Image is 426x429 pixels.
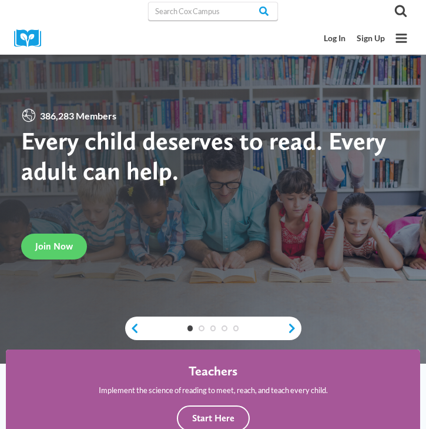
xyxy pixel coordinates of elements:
[199,325,204,331] a: 2
[233,325,239,331] a: 5
[35,241,73,252] span: Join Now
[125,317,301,340] div: content slider buttons
[14,29,49,48] img: Cox Campus
[99,384,328,396] p: Implement the science of reading to meet, reach, and teach every child.
[222,325,227,331] a: 4
[148,2,278,21] input: Search Cox Campus
[36,108,120,124] span: 386,283 Members
[187,325,193,331] a: 1
[318,28,390,49] nav: Secondary Mobile Navigation
[391,28,412,49] button: Open menu
[189,364,237,380] h4: Teachers
[318,28,351,49] a: Log In
[125,322,139,334] a: previous
[21,126,386,186] strong: Every child deserves to read. Every adult can help.
[351,28,390,49] a: Sign Up
[210,325,216,331] a: 3
[287,322,301,334] a: next
[21,234,87,260] a: Join Now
